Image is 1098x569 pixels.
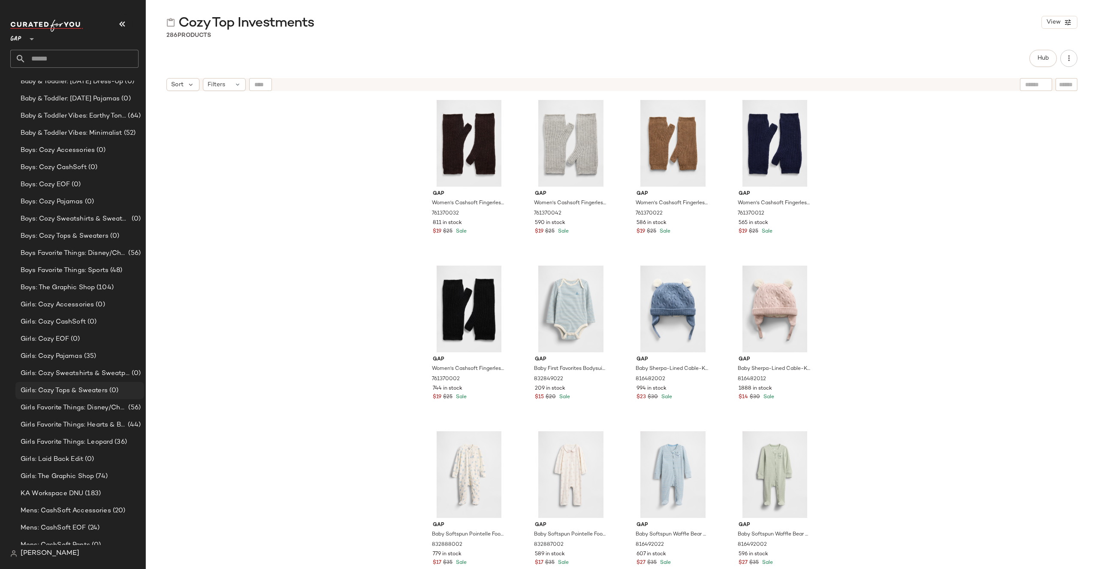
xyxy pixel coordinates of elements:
span: (20) [111,506,126,516]
span: (24) [86,523,100,533]
span: (0) [95,145,106,155]
span: Girls: Cozy Pajamas [21,351,82,361]
span: Baby Softspun Pointelle Footless One-Piece by Gap Pink Floral Size 0-3 M [534,531,606,539]
span: Boys: Cozy EOF [21,180,70,190]
span: Mens: CashSoft Accessories [21,506,111,516]
span: Sale [556,560,569,566]
span: (56) [127,248,141,258]
span: $25 [647,228,656,236]
span: Sale [558,394,570,400]
span: (0) [69,334,80,344]
span: 286 [166,32,178,39]
span: $19 [433,393,441,401]
span: (35) [82,351,97,361]
img: cn59894059.jpg [630,431,716,518]
span: (0) [83,197,94,207]
span: (74) [94,472,108,481]
span: Hub [1037,55,1049,62]
span: Gap [739,190,811,198]
span: $17 [433,559,441,567]
span: $19 [433,228,441,236]
span: Boys: Cozy Pajamas [21,197,83,207]
span: (0) [120,94,130,104]
button: View [1041,16,1077,29]
span: Gap [636,190,709,198]
span: 761370042 [534,210,561,218]
span: $27 [739,559,748,567]
span: Gap [636,356,709,363]
img: svg%3e [166,18,175,27]
span: $25 [443,228,452,236]
span: 586 in stock [636,219,667,227]
span: Girls Favorite Things: Disney/Characters [21,403,127,413]
span: (0) [130,214,141,224]
span: Baby Softspun Waffle Bear Pocket Footed One-Piece by Gap Opal Size Up To 7lb [738,531,810,539]
span: Sale [454,560,467,566]
span: Mens: CashSoft EOF [21,523,86,533]
span: Boys Favorite Things: Disney/Characters [21,248,127,258]
span: (64) [126,111,141,121]
span: 779 in stock [433,551,462,558]
button: Hub [1029,50,1057,67]
span: (36) [113,437,127,447]
span: Gap [636,521,709,529]
span: $23 [636,393,646,401]
span: (0) [87,163,97,173]
span: $17 [535,559,543,567]
img: cn59819229.jpg [732,431,818,518]
span: Boys: Cozy Accessories [21,145,95,155]
span: Girls: Cozy Sweatshirts & Sweatpants [21,369,130,378]
span: $35 [545,559,555,567]
span: Gap [739,521,811,529]
span: Baby & Toddler Vibes: Minimalist [21,128,122,138]
img: cn59935379.jpg [528,100,614,187]
span: Baby & Toddler: [DATE] Dress-Up [21,77,123,87]
span: Sale [660,394,672,400]
span: (0) [108,386,118,396]
span: $35 [443,559,452,567]
span: Gap [535,521,607,529]
img: svg%3e [10,550,17,557]
span: 744 in stock [433,385,462,393]
span: $30 [750,393,760,401]
img: cn60254662.jpg [528,431,614,518]
span: Baby First Favorites Bodysuit by Gap Blue Stripe Size 0-3 M [534,365,606,373]
span: 816482002 [636,375,665,383]
span: Girls Favorite Things: Leopard [21,437,113,447]
span: (48) [109,266,123,275]
img: cn60248820.jpg [528,266,614,352]
span: Girls Favorite Things: Hearts & Bows [21,420,126,430]
span: View [1046,19,1061,26]
img: cn59936289.jpg [426,100,512,187]
span: 832888002 [432,541,462,549]
span: Sale [760,229,772,234]
span: $20 [546,393,556,401]
span: 832849022 [534,375,563,383]
span: Girls: Cozy Tops & Sweaters [21,386,108,396]
span: 761370022 [636,210,663,218]
span: 994 in stock [636,385,667,393]
span: Sale [760,560,773,566]
span: Sale [454,394,467,400]
span: Filters [208,80,225,89]
span: 832887002 [534,541,564,549]
span: Women's Cashsoft Fingerless Mittens by Gap Kola Nut Brown Size XS [636,200,708,207]
span: 761370032 [432,210,459,218]
span: Boys: Cozy Sweatshirts & Sweatpants [21,214,130,224]
span: (52) [122,128,136,138]
span: Sale [762,394,774,400]
span: Gap [433,356,505,363]
span: (44) [126,420,141,430]
span: $15 [535,393,544,401]
span: $25 [749,228,758,236]
span: (0) [70,180,81,190]
img: cn59936275.jpg [732,100,818,187]
span: $30 [648,393,658,401]
span: Women's Cashsoft Fingerless Mittens by Gap True Black Size XS [432,365,504,373]
span: 596 in stock [739,551,768,558]
span: 607 in stock [636,551,666,558]
span: Women's Cashsoft Fingerless Mittens by Gap [PERSON_NAME] Size XS [432,200,504,207]
span: (0) [83,454,94,464]
span: Women's Cashsoft Fingerless Mittens by Gap New [PERSON_NAME] Size XS [534,200,606,207]
span: 761370012 [738,210,764,218]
